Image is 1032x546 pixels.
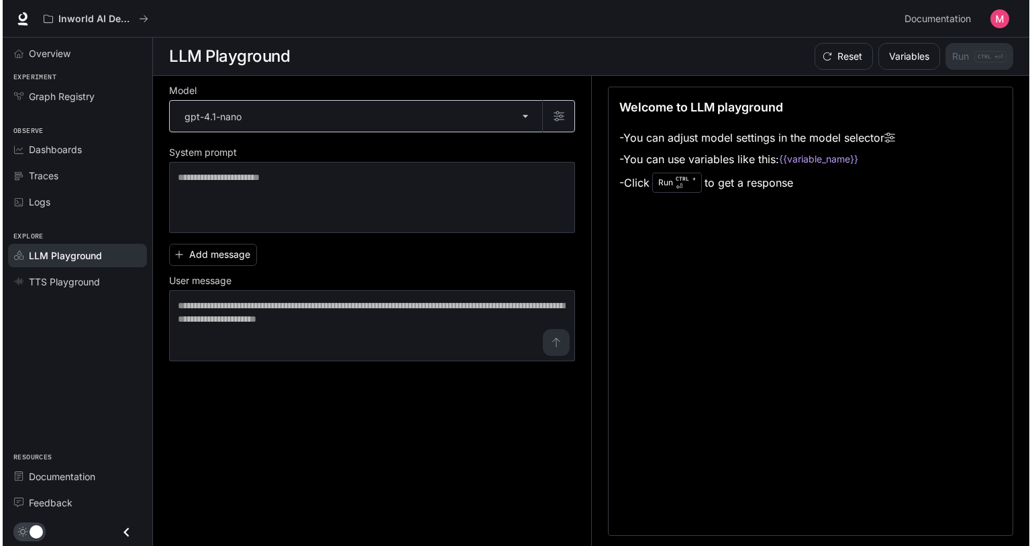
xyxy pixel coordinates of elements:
[166,276,229,285] p: User message
[166,43,287,70] h1: LLM Playground
[166,86,194,95] p: Model
[27,524,40,539] span: Dark mode toggle
[5,85,144,108] a: Graph Registry
[166,148,234,157] p: System prompt
[56,13,131,25] p: Inworld AI Demos
[5,465,144,488] a: Documentation
[26,142,79,156] span: Dashboards
[26,195,48,209] span: Logs
[984,5,1011,32] button: User avatar
[617,127,892,148] li: - You can adjust model settings in the model selector
[617,148,892,170] li: - You can use variables like this:
[26,46,68,60] span: Overview
[26,496,70,510] span: Feedback
[26,169,56,183] span: Traces
[166,244,254,266] button: Add message
[617,170,892,195] li: - Click to get a response
[902,11,968,28] span: Documentation
[776,152,856,166] code: {{variable_name}}
[26,248,99,263] span: LLM Playground
[26,89,92,103] span: Graph Registry
[167,101,539,132] div: gpt-4.1-nano
[26,275,97,289] span: TTS Playground
[26,469,93,484] span: Documentation
[5,244,144,267] a: LLM Playground
[650,173,699,193] div: Run
[617,98,780,116] p: Welcome to LLM playground
[5,270,144,293] a: TTS Playground
[182,109,239,124] p: gpt-4.1-nano
[5,190,144,214] a: Logs
[673,175,693,191] p: ⏎
[109,518,139,546] button: Close drawer
[5,42,144,65] a: Overview
[876,43,937,70] button: Variables
[5,138,144,161] a: Dashboards
[673,175,693,183] p: CTRL +
[988,9,1007,28] img: User avatar
[35,5,152,32] button: All workspaces
[5,164,144,187] a: Traces
[896,5,978,32] a: Documentation
[5,491,144,514] a: Feedback
[812,43,870,70] button: Reset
